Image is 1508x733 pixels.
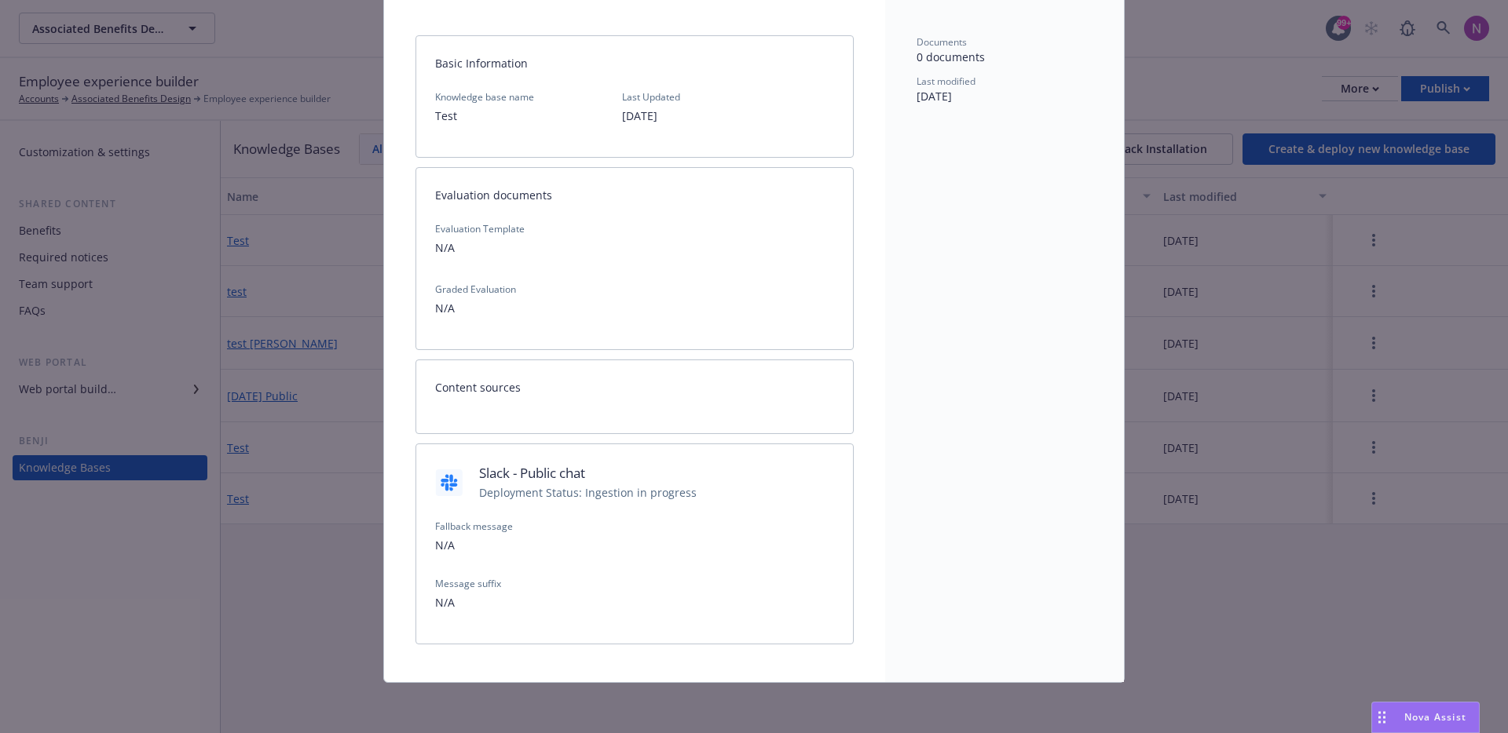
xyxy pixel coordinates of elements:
span: Fallback message [435,520,834,533]
span: [DATE] [917,89,952,104]
p: Test [435,107,534,126]
span: Evaluation Template [435,222,834,235]
span: Nova Assist [1404,710,1466,724]
p: N/A [435,536,834,555]
p: N/A [435,593,834,612]
div: Basic Information [416,36,853,90]
span: Last modified [917,75,975,88]
div: Drag to move [1372,702,1392,732]
p: N/A [435,299,834,318]
span: Knowledge base name [435,90,534,104]
span: 0 documents [917,49,985,64]
span: Slack - Public chat [479,463,697,483]
span: Deployment Status: Ingestion in progress [479,484,697,501]
button: Nova Assist [1371,702,1480,733]
span: Documents [917,35,967,49]
p: [DATE] [622,107,680,126]
span: Message suffix [435,577,834,590]
div: Content sources [416,360,853,414]
div: Evaluation documents [416,168,853,222]
span: Graded Evaluation [435,283,834,296]
span: Last Updated [622,90,680,104]
p: N/A [435,239,834,257]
